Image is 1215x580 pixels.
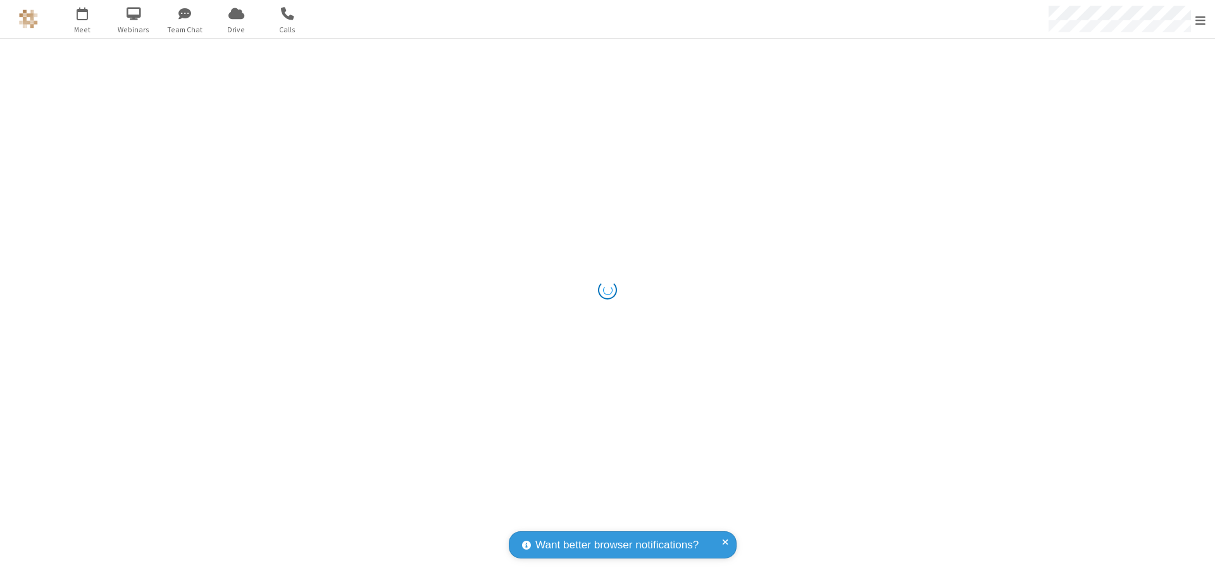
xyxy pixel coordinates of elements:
[264,24,311,35] span: Calls
[535,537,699,553] span: Want better browser notifications?
[19,9,38,28] img: QA Selenium DO NOT DELETE OR CHANGE
[110,24,158,35] span: Webinars
[213,24,260,35] span: Drive
[161,24,209,35] span: Team Chat
[59,24,106,35] span: Meet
